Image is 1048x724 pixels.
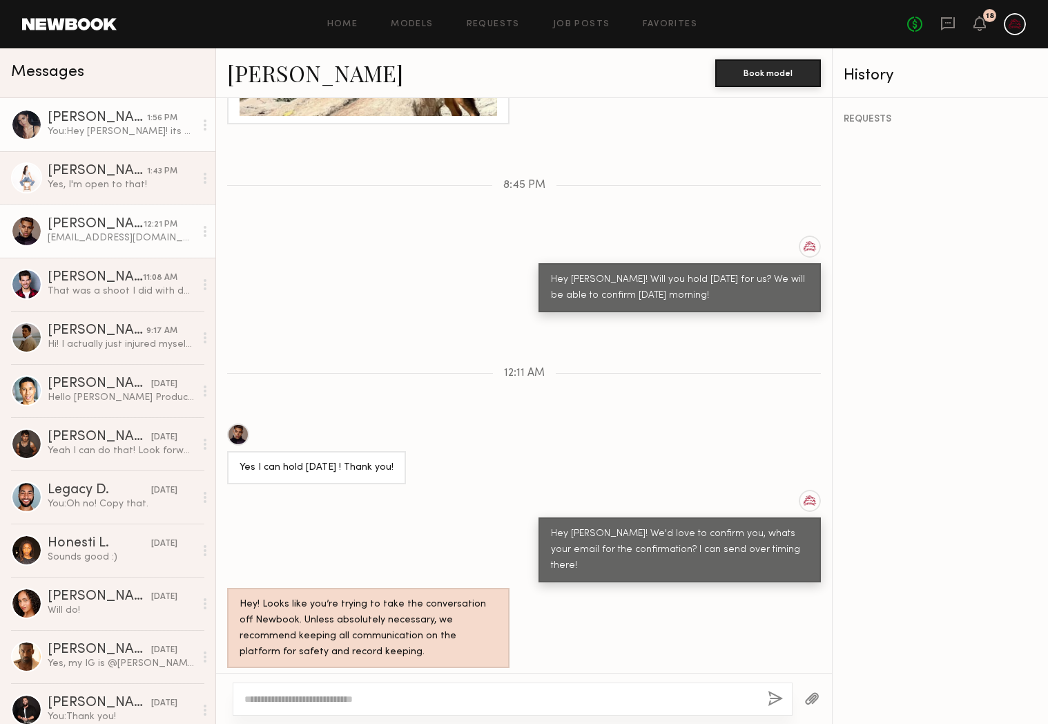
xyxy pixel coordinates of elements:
[643,20,697,29] a: Favorites
[986,12,994,20] div: 18
[147,165,177,178] div: 1:43 PM
[48,484,151,497] div: Legacy D.
[48,125,195,138] div: You: Hey [PERSON_NAME]! its $450 for the day, and only 12-6PM.
[48,604,195,617] div: Will do!
[48,231,195,245] div: [EMAIL_ADDRESS][DOMAIN_NAME], thank you!
[48,710,195,723] div: You: Thank you!
[503,180,545,191] span: 8:45 PM
[551,272,808,304] div: Hey [PERSON_NAME]! Will you hold [DATE] for us? We will be able to confirm [DATE] morning!
[11,64,84,80] span: Messages
[151,537,177,551] div: [DATE]
[48,164,147,178] div: [PERSON_NAME]
[48,338,195,351] div: Hi! I actually just injured myself playing basketball so I will be limping around unfortunately, ...
[327,20,358,29] a: Home
[48,497,195,511] div: You: Oh no! Copy that.
[151,644,177,657] div: [DATE]
[151,484,177,497] div: [DATE]
[144,218,177,231] div: 12:21 PM
[151,697,177,710] div: [DATE]
[48,271,143,285] div: [PERSON_NAME]
[227,58,403,88] a: [PERSON_NAME]
[48,218,144,231] div: [PERSON_NAME]
[151,431,177,444] div: [DATE]
[48,111,147,125] div: [PERSON_NAME]
[240,597,497,660] div: Hey! Looks like you’re trying to take the conversation off Newbook. Unless absolutely necessary, ...
[147,112,177,125] div: 1:56 PM
[48,643,151,657] div: [PERSON_NAME]
[48,537,151,551] div: Honesti L.
[844,115,1037,124] div: REQUESTS
[146,325,177,338] div: 9:17 AM
[504,368,545,379] span: 12:11 AM
[48,444,195,457] div: Yeah I can do that! Look forward to hear back from you
[553,20,610,29] a: Job Posts
[48,657,195,670] div: Yes, my IG is @[PERSON_NAME]
[48,551,195,564] div: Sounds good :)
[48,590,151,604] div: [PERSON_NAME]
[151,378,177,391] div: [DATE]
[48,285,195,298] div: That was a shoot I did with dogs.
[391,20,433,29] a: Models
[48,178,195,191] div: Yes, I'm open to that!
[48,391,195,404] div: Hello [PERSON_NAME] Production! Yes I am available [DATE] and have attached the link to my Instag...
[551,526,808,574] div: Hey [PERSON_NAME]! We'd love to confirm you, whats your email for the confirmation? I can send ov...
[715,66,821,78] a: Book model
[48,377,151,391] div: [PERSON_NAME]
[143,271,177,285] div: 11:08 AM
[48,696,151,710] div: [PERSON_NAME]
[48,430,151,444] div: [PERSON_NAME]
[151,591,177,604] div: [DATE]
[48,324,146,338] div: [PERSON_NAME]
[240,460,394,476] div: Yes I can hold [DATE] ! Thank you!
[715,59,821,87] button: Book model
[844,68,1037,84] div: History
[467,20,520,29] a: Requests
